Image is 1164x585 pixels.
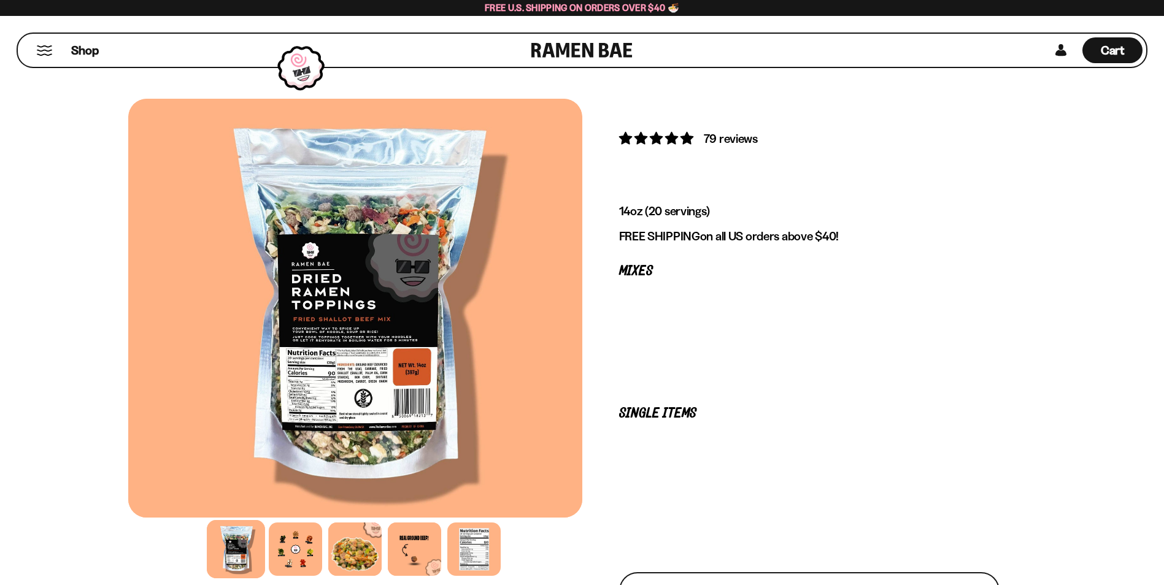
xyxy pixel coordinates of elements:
a: Shop [71,37,99,63]
p: Single Items [619,408,1000,419]
button: Mobile Menu Trigger [36,45,53,56]
span: Shop [71,42,99,59]
span: 4.82 stars [619,131,696,146]
span: Free U.S. Shipping on Orders over $40 🍜 [485,2,679,13]
div: Cart [1082,34,1143,67]
span: 79 reviews [704,131,758,146]
p: Mixes [619,266,1000,277]
strong: FREE SHIPPING [619,229,700,243]
span: Cart [1101,43,1125,58]
p: on all US orders above $40! [619,229,1000,244]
